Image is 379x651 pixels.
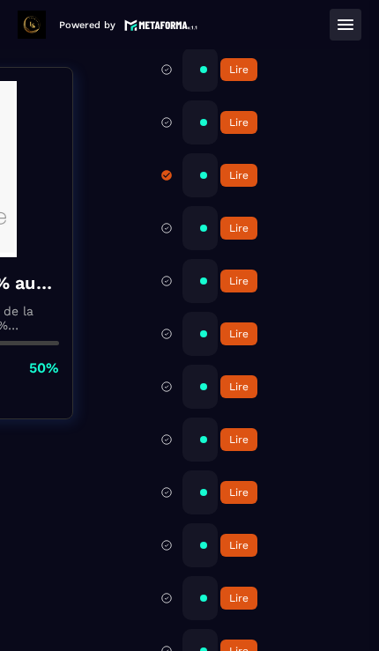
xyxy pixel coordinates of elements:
[220,587,257,610] button: Lire
[220,111,257,134] button: Lire
[220,375,257,398] button: Lire
[220,481,257,504] button: Lire
[220,534,257,557] button: Lire
[220,428,257,451] button: Lire
[220,217,257,240] button: Lire
[29,359,59,378] p: 50%
[59,19,115,31] p: Powered by
[220,164,257,187] button: Lire
[220,58,257,81] button: Lire
[220,270,257,292] button: Lire
[124,18,198,33] img: logo
[18,11,46,39] img: logo-branding
[220,322,257,345] button: Lire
